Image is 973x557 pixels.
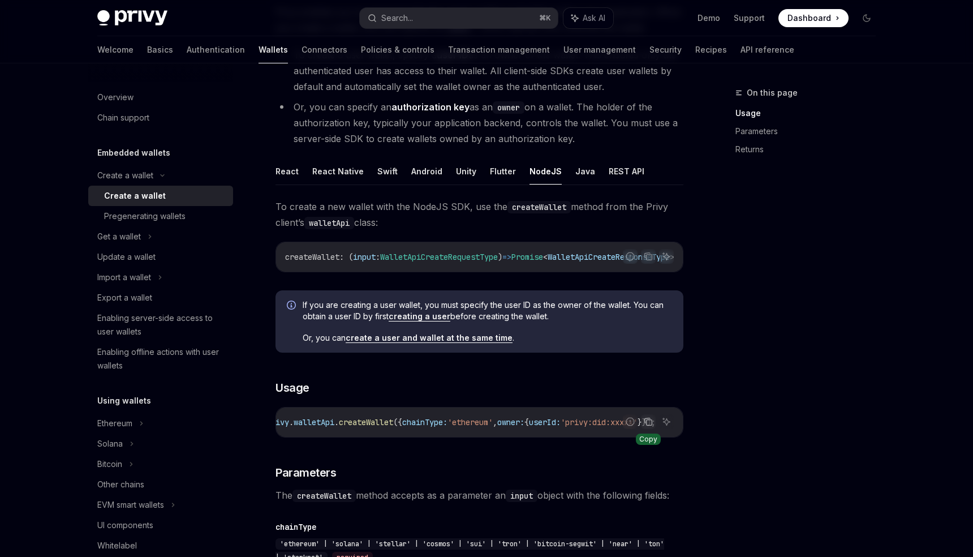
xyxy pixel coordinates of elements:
div: Chain support [97,111,149,125]
a: Demo [698,12,720,24]
span: To create a new wallet with the NodeJS SDK, use the method from the Privy client’s class: [275,199,683,230]
a: Chain support [88,108,233,128]
div: Search... [381,11,413,25]
a: Overview [88,87,233,108]
div: Pregenerating wallets [104,209,186,223]
code: walletApi [304,217,354,229]
div: Bitcoin [97,457,122,471]
button: Ask AI [563,8,613,28]
span: Ask AI [583,12,605,24]
button: Ask AI [659,249,674,264]
a: Export a wallet [88,288,233,308]
a: Basics [147,36,173,63]
span: WalletApiCreateRequestType [380,252,498,262]
a: UI components [88,515,233,535]
div: chainType [275,521,316,533]
a: create a user and wallet at the same time [346,333,513,343]
span: 'ethereum' [447,417,493,427]
button: Android [411,158,442,185]
div: Enabling offline actions with user wallets [97,345,226,372]
button: Report incorrect code [623,249,638,264]
a: Returns [735,140,885,158]
div: Solana [97,437,123,451]
span: privy [266,417,289,427]
span: createWallet [285,252,339,262]
a: Support [734,12,765,24]
span: The method accepts as a parameter an object with the following fields: [275,487,683,503]
span: : ( [339,252,353,262]
span: < [543,252,548,262]
li: To create a user wallet, specify a as an owner of the wallet. This ensures only the authenticated... [275,47,683,95]
code: input [506,490,537,502]
button: Unity [456,158,476,185]
span: WalletApiCreateResponseType [548,252,670,262]
div: Get a wallet [97,230,141,243]
span: userId: [529,417,561,427]
a: Whitelabel [88,535,233,556]
div: EVM smart wallets [97,498,164,512]
a: Policies & controls [361,36,434,63]
a: Welcome [97,36,134,63]
span: , [493,417,497,427]
button: Copy the contents from the code block [641,414,656,429]
span: Promise [511,252,543,262]
div: Export a wallet [97,291,152,305]
span: owner: [497,417,524,427]
span: Usage [275,380,309,396]
a: Parameters [735,122,885,140]
div: Overview [97,91,134,104]
div: Other chains [97,478,144,491]
button: Report incorrect code [623,414,638,429]
button: Copy the contents from the code block [641,249,656,264]
a: Pregenerating wallets [88,206,233,226]
img: dark logo [97,10,167,26]
span: . [289,417,294,427]
span: ⌘ K [539,14,551,23]
span: createWallet [339,417,393,427]
button: REST API [609,158,644,185]
span: Dashboard [787,12,831,24]
a: Connectors [302,36,347,63]
svg: Info [287,301,298,312]
code: createWallet [292,490,356,502]
span: Or, you can . [303,332,672,344]
button: Search...⌘K [360,8,558,28]
a: Update a wallet [88,247,233,267]
span: }}); [638,417,656,427]
a: Usage [735,104,885,122]
a: Other chains [88,474,233,495]
strong: authorization key [391,101,470,113]
a: Dashboard [778,9,849,27]
button: React [275,158,299,185]
span: If you are creating a user wallet, you must specify the user ID as the owner of the wallet. You c... [303,299,672,322]
a: API reference [740,36,794,63]
li: Or, you can specify an as an on a wallet. The holder of the authorization key, typically your app... [275,99,683,147]
span: { [524,417,529,427]
span: : [376,252,380,262]
code: owner [493,101,524,114]
button: Java [575,158,595,185]
a: Authentication [187,36,245,63]
button: Ask AI [659,414,674,429]
span: => [502,252,511,262]
div: Whitelabel [97,539,137,552]
code: createWallet [507,201,571,213]
a: User management [563,36,636,63]
span: chainType: [402,417,447,427]
a: Transaction management [448,36,550,63]
div: Ethereum [97,417,132,430]
a: Wallets [259,36,288,63]
span: walletApi [294,417,334,427]
a: Enabling offline actions with user wallets [88,342,233,376]
span: . [334,417,339,427]
div: Create a wallet [104,189,166,203]
h5: Using wallets [97,394,151,408]
button: Toggle dark mode [858,9,876,27]
a: creating a user [389,311,450,322]
span: ({ [393,417,402,427]
button: React Native [312,158,364,185]
div: Copy [636,434,661,445]
button: Swift [377,158,398,185]
span: input [353,252,376,262]
button: NodeJS [529,158,562,185]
